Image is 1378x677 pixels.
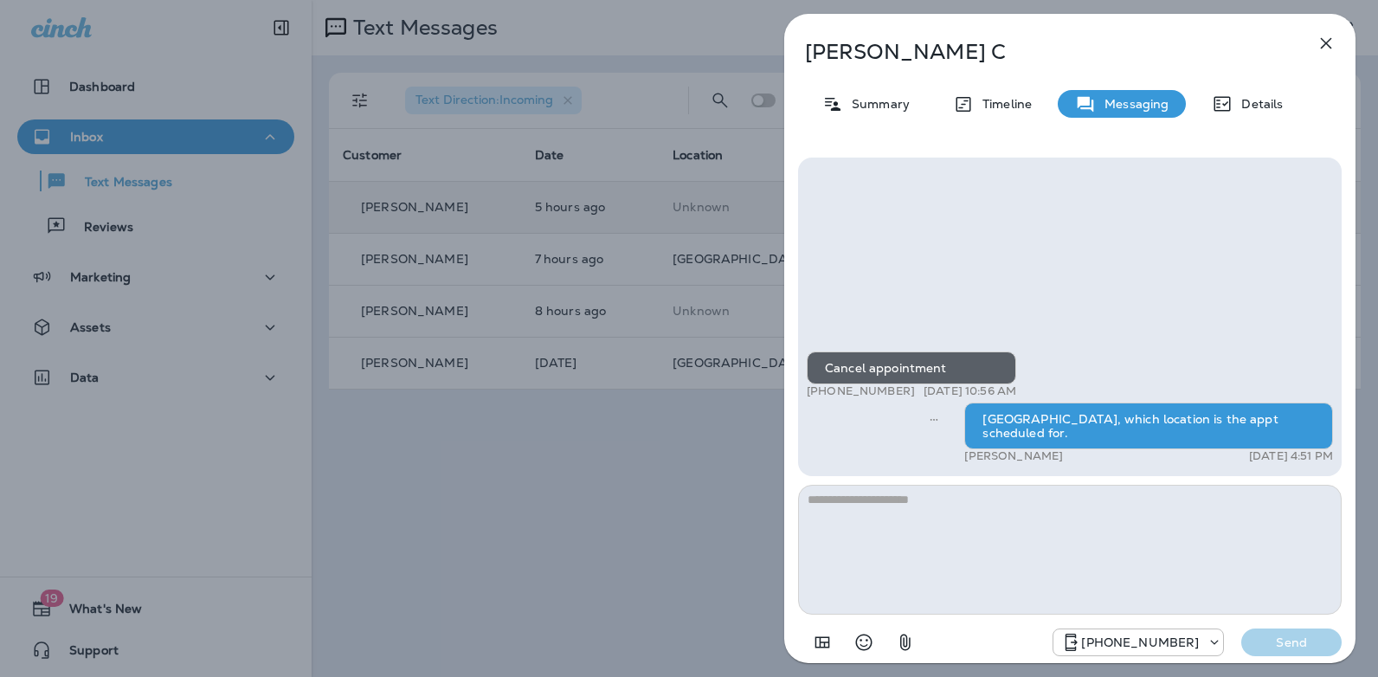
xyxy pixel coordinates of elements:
p: [DATE] 4:51 PM [1249,449,1333,463]
p: [DATE] 10:56 AM [924,384,1016,398]
p: Messaging [1096,97,1169,111]
p: Timeline [974,97,1032,111]
p: Summary [843,97,910,111]
p: [PERSON_NAME] C [805,40,1278,64]
p: [PHONE_NUMBER] [1081,635,1199,649]
p: Details [1233,97,1283,111]
button: Select an emoji [847,625,881,660]
p: [PHONE_NUMBER] [807,384,915,398]
span: Sent [930,410,938,426]
div: Cancel appointment [807,351,1016,384]
div: +1 (984) 409-9300 [1053,632,1223,653]
button: Add in a premade template [805,625,840,660]
p: [PERSON_NAME] [964,449,1063,463]
div: [GEOGRAPHIC_DATA], which location is the appt scheduled for. [964,403,1333,449]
